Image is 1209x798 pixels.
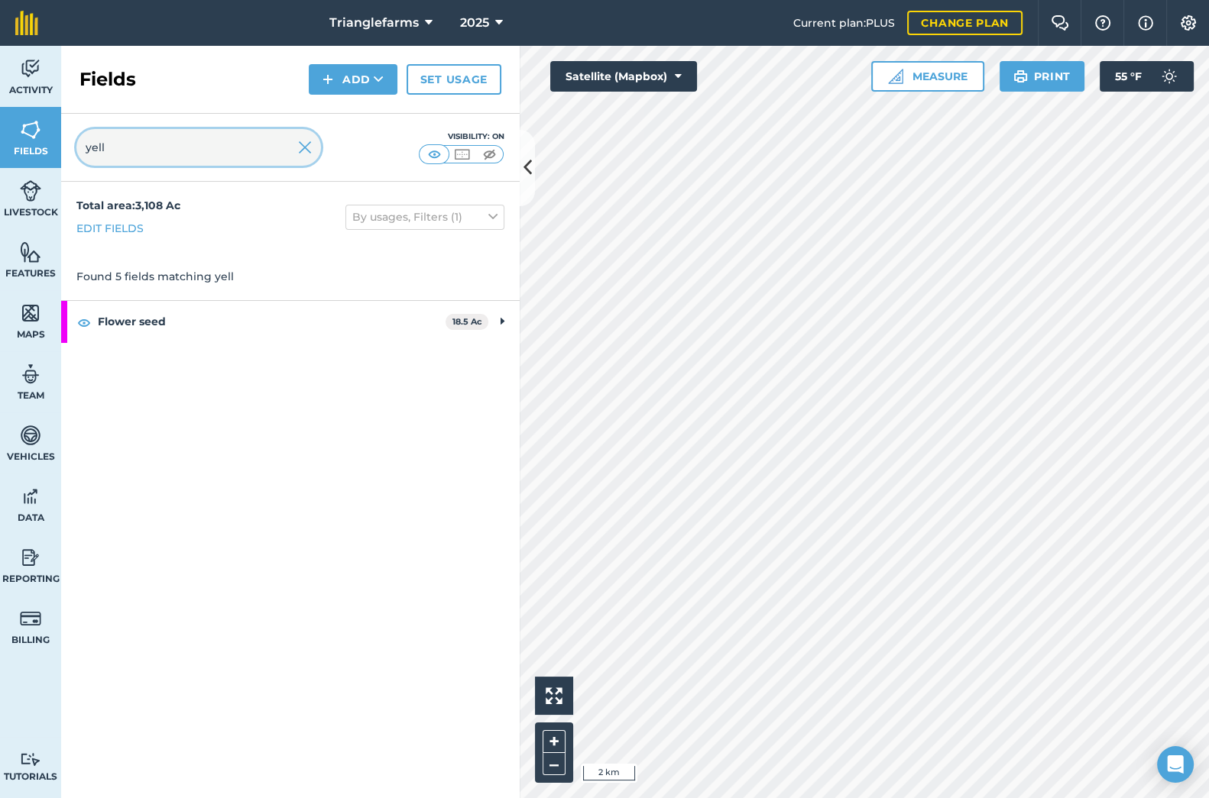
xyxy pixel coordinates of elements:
[452,316,482,327] strong: 18.5 Ac
[20,546,41,569] img: svg+xml;base64,PD94bWwgdmVyc2lvbj0iMS4wIiBlbmNvZGluZz0idXRmLTgiPz4KPCEtLSBHZW5lcmF0b3I6IEFkb2JlIE...
[546,687,562,704] img: Four arrows, one pointing top left, one top right, one bottom right and the last bottom left
[543,730,566,753] button: +
[323,70,333,89] img: svg+xml;base64,PHN2ZyB4bWxucz0iaHR0cDovL3d3dy53My5vcmcvMjAwMC9zdmciIHdpZHRoPSIxNCIgaGVpZ2h0PSIyNC...
[1179,15,1198,31] img: A cog icon
[61,301,520,342] div: Flower seed18.5 Ac
[1157,746,1194,783] div: Open Intercom Messenger
[329,14,419,32] span: Trianglefarms
[20,118,41,141] img: svg+xml;base64,PHN2ZyB4bWxucz0iaHR0cDovL3d3dy53My5vcmcvMjAwMC9zdmciIHdpZHRoPSI1NiIgaGVpZ2h0PSI2MC...
[345,205,504,229] button: By usages, Filters (1)
[871,61,984,92] button: Measure
[1000,61,1085,92] button: Print
[407,64,501,95] a: Set usage
[76,129,321,166] input: Search
[20,179,41,202] img: svg+xml;base64,PD94bWwgdmVyc2lvbj0iMS4wIiBlbmNvZGluZz0idXRmLTgiPz4KPCEtLSBHZW5lcmF0b3I6IEFkb2JlIE...
[1094,15,1112,31] img: A question mark icon
[15,11,38,35] img: fieldmargin Logo
[20,485,41,508] img: svg+xml;base64,PD94bWwgdmVyc2lvbj0iMS4wIiBlbmNvZGluZz0idXRmLTgiPz4KPCEtLSBHZW5lcmF0b3I6IEFkb2JlIE...
[98,301,446,342] strong: Flower seed
[452,147,472,162] img: svg+xml;base64,PHN2ZyB4bWxucz0iaHR0cDovL3d3dy53My5vcmcvMjAwMC9zdmciIHdpZHRoPSI1MCIgaGVpZ2h0PSI0MC...
[20,607,41,630] img: svg+xml;base64,PD94bWwgdmVyc2lvbj0iMS4wIiBlbmNvZGluZz0idXRmLTgiPz4KPCEtLSBHZW5lcmF0b3I6IEFkb2JlIE...
[1138,14,1153,32] img: svg+xml;base64,PHN2ZyB4bWxucz0iaHR0cDovL3d3dy53My5vcmcvMjAwMC9zdmciIHdpZHRoPSIxNyIgaGVpZ2h0PSIxNy...
[20,57,41,80] img: svg+xml;base64,PD94bWwgdmVyc2lvbj0iMS4wIiBlbmNvZGluZz0idXRmLTgiPz4KPCEtLSBHZW5lcmF0b3I6IEFkb2JlIE...
[888,69,903,84] img: Ruler icon
[309,64,397,95] button: Add
[76,199,180,212] strong: Total area : 3,108 Ac
[298,138,312,157] img: svg+xml;base64,PHN2ZyB4bWxucz0iaHR0cDovL3d3dy53My5vcmcvMjAwMC9zdmciIHdpZHRoPSIyMiIgaGVpZ2h0PSIzMC...
[20,424,41,447] img: svg+xml;base64,PD94bWwgdmVyc2lvbj0iMS4wIiBlbmNvZGluZz0idXRmLTgiPz4KPCEtLSBHZW5lcmF0b3I6IEFkb2JlIE...
[20,363,41,386] img: svg+xml;base64,PD94bWwgdmVyc2lvbj0iMS4wIiBlbmNvZGluZz0idXRmLTgiPz4KPCEtLSBHZW5lcmF0b3I6IEFkb2JlIE...
[61,253,520,300] div: Found 5 fields matching yell
[20,752,41,767] img: svg+xml;base64,PD94bWwgdmVyc2lvbj0iMS4wIiBlbmNvZGluZz0idXRmLTgiPz4KPCEtLSBHZW5lcmF0b3I6IEFkb2JlIE...
[20,241,41,263] img: svg+xml;base64,PHN2ZyB4bWxucz0iaHR0cDovL3d3dy53My5vcmcvMjAwMC9zdmciIHdpZHRoPSI1NiIgaGVpZ2h0PSI2MC...
[460,14,489,32] span: 2025
[1051,15,1069,31] img: Two speech bubbles overlapping with the left bubble in the forefront
[77,313,91,331] img: svg+xml;base64,PHN2ZyB4bWxucz0iaHR0cDovL3d3dy53My5vcmcvMjAwMC9zdmciIHdpZHRoPSIxOCIgaGVpZ2h0PSIyNC...
[543,753,566,775] button: –
[480,147,499,162] img: svg+xml;base64,PHN2ZyB4bWxucz0iaHR0cDovL3d3dy53My5vcmcvMjAwMC9zdmciIHdpZHRoPSI1MCIgaGVpZ2h0PSI0MC...
[1100,61,1194,92] button: 55 °F
[425,147,444,162] img: svg+xml;base64,PHN2ZyB4bWxucz0iaHR0cDovL3d3dy53My5vcmcvMjAwMC9zdmciIHdpZHRoPSI1MCIgaGVpZ2h0PSI0MC...
[419,131,504,143] div: Visibility: On
[1154,61,1185,92] img: svg+xml;base64,PD94bWwgdmVyc2lvbj0iMS4wIiBlbmNvZGluZz0idXRmLTgiPz4KPCEtLSBHZW5lcmF0b3I6IEFkb2JlIE...
[20,302,41,325] img: svg+xml;base64,PHN2ZyB4bWxucz0iaHR0cDovL3d3dy53My5vcmcvMjAwMC9zdmciIHdpZHRoPSI1NiIgaGVpZ2h0PSI2MC...
[76,220,144,237] a: Edit fields
[1013,67,1028,86] img: svg+xml;base64,PHN2ZyB4bWxucz0iaHR0cDovL3d3dy53My5vcmcvMjAwMC9zdmciIHdpZHRoPSIxOSIgaGVpZ2h0PSIyNC...
[550,61,697,92] button: Satellite (Mapbox)
[79,67,136,92] h2: Fields
[1115,61,1142,92] span: 55 ° F
[907,11,1023,35] a: Change plan
[793,15,895,31] span: Current plan : PLUS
